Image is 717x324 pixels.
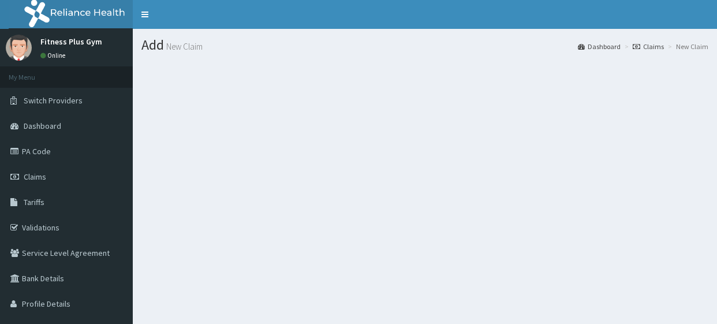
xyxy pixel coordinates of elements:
[633,42,664,51] a: Claims
[141,38,708,53] h1: Add
[665,42,708,51] li: New Claim
[24,172,46,182] span: Claims
[24,121,61,131] span: Dashboard
[40,51,68,59] a: Online
[40,38,102,46] p: Fitness Plus Gym
[6,35,32,61] img: User Image
[24,197,44,207] span: Tariffs
[24,95,83,106] span: Switch Providers
[578,42,621,51] a: Dashboard
[164,42,203,51] small: New Claim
